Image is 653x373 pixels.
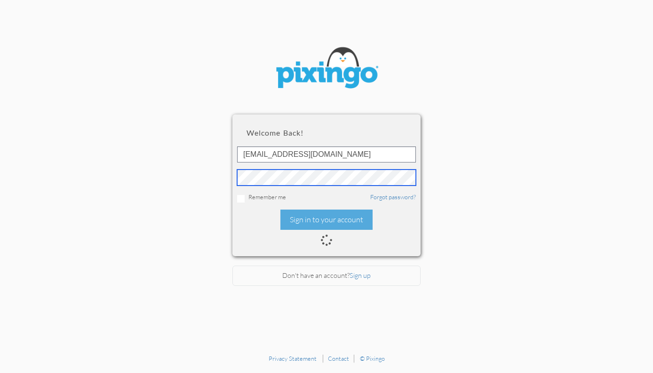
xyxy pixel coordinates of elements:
input: ID or Email [237,146,416,162]
a: Contact [328,355,349,362]
a: © Pixingo [360,355,385,362]
h2: Welcome back! [247,129,406,137]
img: pixingo logo [270,42,383,96]
a: Forgot password? [370,193,416,201]
div: Sign in to your account [280,210,373,230]
div: Don't have an account? [232,266,421,286]
a: Privacy Statement [269,355,317,362]
a: Sign up [350,271,371,279]
div: Remember me [237,193,416,203]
